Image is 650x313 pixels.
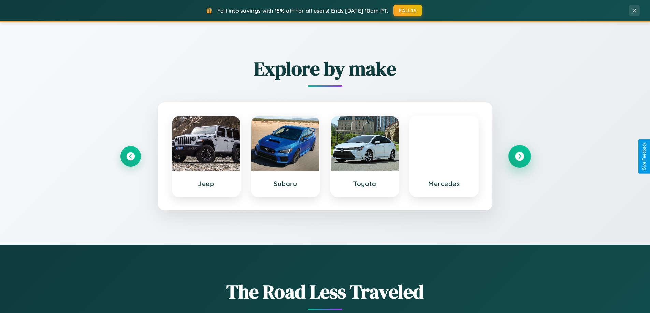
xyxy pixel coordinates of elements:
[120,279,530,305] h1: The Road Less Traveled
[120,56,530,82] h2: Explore by make
[338,179,392,188] h3: Toyota
[217,7,388,14] span: Fall into savings with 15% off for all users! Ends [DATE] 10am PT.
[417,179,471,188] h3: Mercedes
[642,143,647,170] div: Give Feedback
[179,179,233,188] h3: Jeep
[393,5,422,16] button: FALL15
[258,179,313,188] h3: Subaru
